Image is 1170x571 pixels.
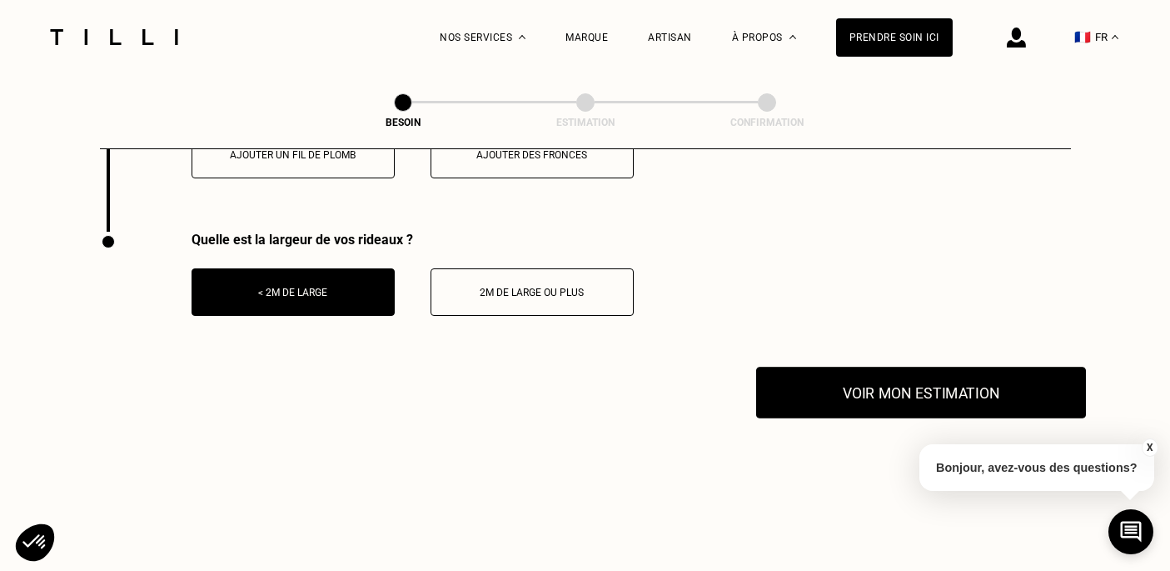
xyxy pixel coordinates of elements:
div: Ajouter un fil de plomb [201,149,386,161]
img: Menu déroulant [519,35,525,39]
div: Confirmation [684,117,850,128]
button: X [1141,438,1158,457]
button: Ajouter un fil de plomb [192,131,395,178]
a: Prendre soin ici [836,18,953,57]
img: icône connexion [1007,28,1026,48]
button: < 2m de large [192,268,395,316]
div: Ajouter des fronces [440,149,625,161]
img: menu déroulant [1112,35,1118,39]
a: Marque [565,32,608,43]
button: Voir mon estimation [756,367,1086,418]
div: Estimation [502,117,669,128]
img: Menu déroulant à propos [789,35,796,39]
div: Besoin [320,117,486,128]
button: 2m de large ou plus [431,268,634,316]
div: < 2m de large [201,287,386,298]
img: Logo du service de couturière Tilli [44,29,184,45]
div: Quelle est la largeur de vos rideaux ? [192,232,634,248]
div: 2m de large ou plus [440,287,625,298]
button: Ajouter des fronces [431,131,634,178]
span: 🇫🇷 [1074,29,1091,45]
a: Artisan [648,32,692,43]
p: Bonjour, avez-vous des questions? [919,444,1154,491]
